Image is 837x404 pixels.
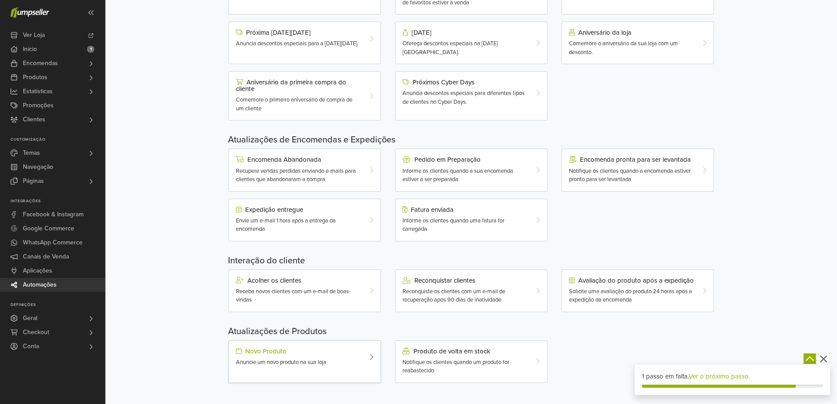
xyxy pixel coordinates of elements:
[236,277,361,284] div: Acolher os clientes
[642,371,823,382] div: 1 passo em falta.
[23,98,54,113] span: Promoções
[569,40,678,56] span: Comemore o aniversário da sua loja com um desconto.
[569,167,691,183] span: Notifique os clientes quando a encomenda estiver pronto para ser levantada
[402,79,528,86] div: Próximos Cyber Days
[23,70,47,84] span: Produtos
[569,29,694,36] div: Aniversário da loja
[236,206,361,213] div: Expedição entregue
[23,339,39,353] span: Conta
[228,135,715,145] h5: Atualizações de Encomendas e Expedições
[569,156,694,163] div: Encomenda pronta para ser levantada
[228,326,715,337] h5: Atualizações de Produtos
[23,42,37,56] span: Início
[236,217,336,233] span: Envie um e-mail 1 hora após a entrega da encomenda
[23,236,83,250] span: WhatsApp Commerce
[23,207,83,222] span: Facebook & Instagram
[236,348,361,355] div: Novo Produto
[23,113,45,127] span: Clientes
[23,174,44,188] span: Páginas
[23,250,69,264] span: Canais de Venda
[23,264,52,278] span: Aplicações
[402,348,528,355] div: Produto de volta em stock
[23,28,45,42] span: Ver Loja
[236,29,361,36] div: Próxima [DATE][DATE]
[23,278,57,292] span: Automações
[402,156,528,163] div: Pedido em Preparação
[23,160,53,174] span: Navegação
[569,277,694,284] div: Avaliação do produto após a expedição
[11,302,105,308] p: Definições
[23,56,58,70] span: Encomendas
[236,79,361,92] div: Aniversário da primeira compra do cliente
[688,372,750,380] a: Ver o próximo passo.
[23,222,74,236] span: Google Commerce
[402,40,498,56] span: Ofereça descontos especiais na [DATE][GEOGRAPHIC_DATA].
[236,40,359,47] span: Anuncia descontos especiais para a [DATE][DATE].
[402,217,504,233] span: Informe os clientes quando uma fatura for carregada
[236,167,356,183] span: Recupere vendas perdidas enviando e-mails para clientes que abandonaram a compra
[402,359,509,375] span: Notifique os clientes quando um produto for reabastecido
[23,84,53,98] span: Estatísticas
[402,29,528,36] div: [DATE]
[87,46,94,53] span: 1
[402,206,528,213] div: Fatura enviada
[236,359,326,366] span: Anuncie um novo produto na sua loja
[402,288,505,304] span: Reconquiste os clientes com um e-mail de recuperação após 90 dias de inatividade
[402,90,525,106] span: Anuncia descontos especiais para diferentes tipos de clientes no Cyber Days.
[236,96,352,112] span: Comemore o primeiro aniversário de compra de um cliente
[228,255,715,266] h5: Interação do cliente
[23,146,40,160] span: Temas
[236,288,351,304] span: Receba novos clientes com um e-mail de boas-vindas
[236,156,361,163] div: Encomenda Abandonada
[23,325,49,339] span: Checkout
[569,288,692,304] span: Solicite uma avaliação do produto 24 horas após a expedição da encomenda
[11,199,105,204] p: Integrações
[23,311,37,325] span: Geral
[402,277,528,284] div: Reconquistar clientes
[11,137,105,142] p: Customização
[402,167,513,183] span: Informe os clientes quando a sua encomenda estiver a ser preparada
